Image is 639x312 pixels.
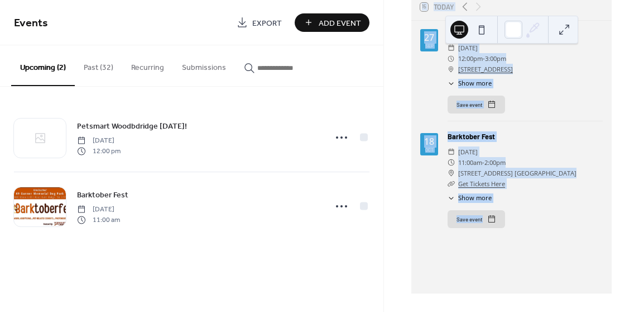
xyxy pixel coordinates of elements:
span: Export [252,17,282,29]
span: Petsmart Woodbdridge [DATE]! [77,121,187,133]
button: Recurring [122,45,173,85]
span: [DATE] [77,136,121,146]
button: Past (32) [75,45,122,85]
div: ​ [448,53,455,64]
div: 18 [424,137,434,146]
div: ​ [448,42,455,53]
div: ​ [448,64,455,74]
div: ​ [448,168,455,178]
a: Get Tickets Here [458,179,505,188]
span: 12:00 pm [77,146,121,156]
button: Save event [448,210,505,228]
span: - [483,53,485,64]
span: Barktober Fest [77,190,128,201]
button: Add Event [295,13,369,32]
span: 11:00 am [77,215,120,225]
span: 2:00pm [484,157,506,168]
span: Show more [458,79,492,88]
button: Save event [448,96,505,114]
button: ​Show more [448,79,492,88]
span: [DATE] [458,42,478,53]
a: Export [228,13,290,32]
span: - [482,157,484,168]
span: 3:00pm [485,53,506,64]
div: ​ [448,79,455,88]
button: Upcoming (2) [11,45,75,86]
div: ​ [448,146,455,157]
div: ​ [448,157,455,168]
span: 11:00am [458,157,482,168]
a: Barktober Fest [77,188,128,201]
span: [STREET_ADDRESS] [GEOGRAPHIC_DATA] [458,168,576,178]
div: Sep [425,44,434,48]
span: Show more [458,193,492,203]
a: [STREET_ADDRESS] [458,64,513,74]
div: ​ [448,193,455,203]
span: [DATE] [458,146,478,157]
div: ​ [448,178,455,189]
span: Events [14,12,48,34]
button: ​Show more [448,193,492,203]
span: 12:00pm [458,53,483,64]
span: Add Event [319,17,361,29]
div: Oct [425,148,434,152]
button: Submissions [173,45,235,85]
a: Petsmart Woodbdridge [DATE]! [77,120,187,133]
a: Barktober Fest [448,132,495,141]
div: 27 [424,33,434,42]
span: [DATE] [77,205,120,215]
